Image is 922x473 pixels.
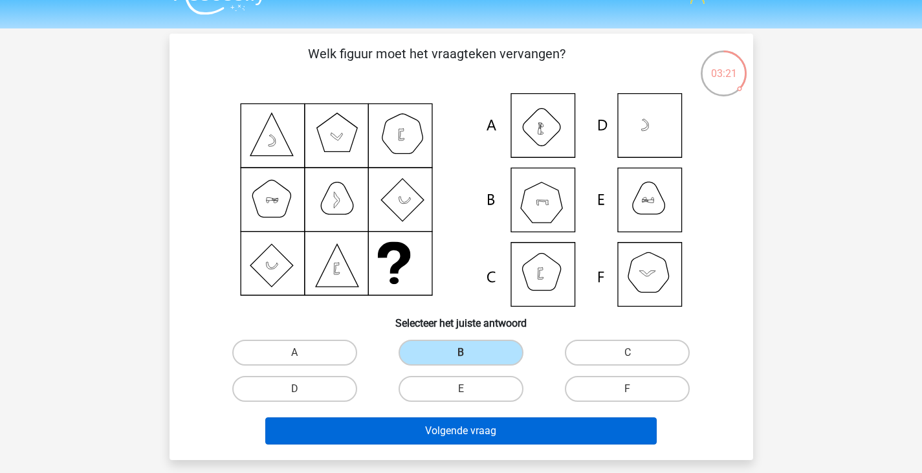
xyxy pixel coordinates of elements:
[190,307,732,329] h6: Selecteer het juiste antwoord
[565,340,690,366] label: C
[232,376,357,402] label: D
[399,376,523,402] label: E
[399,340,523,366] label: B
[699,49,748,82] div: 03:21
[232,340,357,366] label: A
[565,376,690,402] label: F
[190,44,684,83] p: Welk figuur moet het vraagteken vervangen?
[265,417,657,445] button: Volgende vraag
